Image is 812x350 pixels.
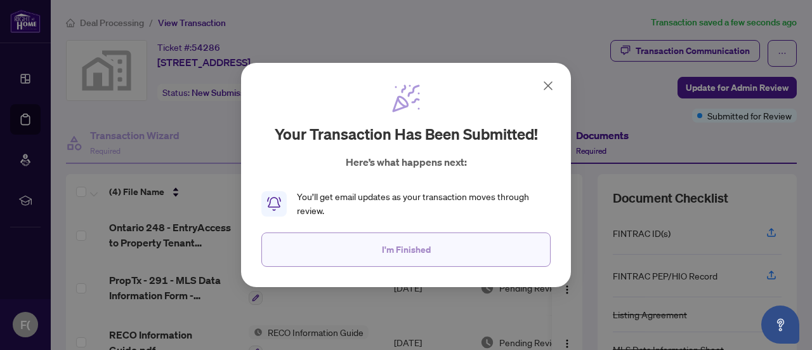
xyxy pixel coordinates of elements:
[297,190,551,218] div: You’ll get email updates as your transaction moves through review.
[261,232,551,267] button: I'm Finished
[346,154,467,170] p: Here’s what happens next:
[275,124,538,144] h2: Your transaction has been submitted!
[761,306,799,344] button: Open asap
[382,239,431,260] span: I'm Finished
